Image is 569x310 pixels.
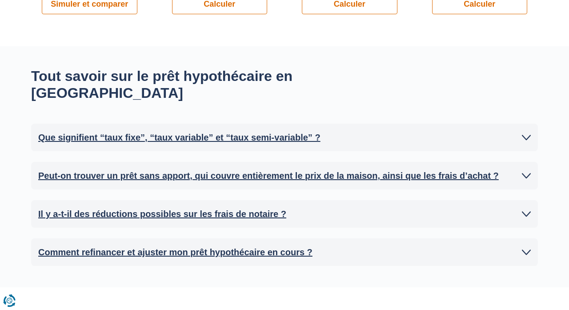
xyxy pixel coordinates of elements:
a: Il y a-t-il des réductions possibles sur les frais de notaire ? [38,207,531,221]
h2: Il y a-t-il des réductions possibles sur les frais de notaire ? [38,207,286,221]
a: Que signifient “taux fixe”, “taux variable” et “taux semi-variable” ? [38,131,531,144]
a: Comment refinancer et ajuster mon prêt hypothécaire en cours ? [38,246,531,259]
h2: Tout savoir sur le prêt hypothécaire en [GEOGRAPHIC_DATA] [31,68,365,102]
a: Peut-on trouver un prêt sans apport, qui couvre entièrement le prix de la maison, ainsi que les f... [38,169,531,182]
h2: Peut-on trouver un prêt sans apport, qui couvre entièrement le prix de la maison, ainsi que les f... [38,169,499,182]
h2: Que signifient “taux fixe”, “taux variable” et “taux semi-variable” ? [38,131,321,144]
h2: Comment refinancer et ajuster mon prêt hypothécaire en cours ? [38,246,313,259]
